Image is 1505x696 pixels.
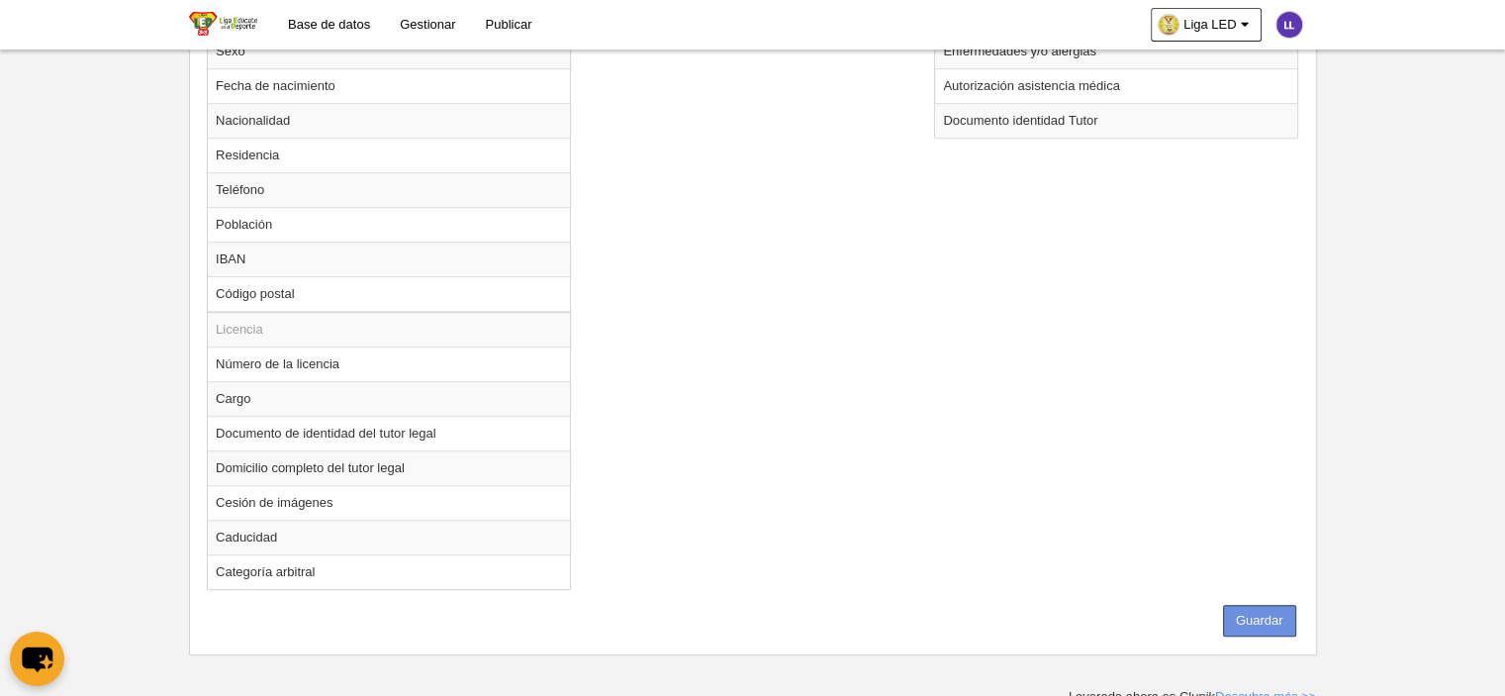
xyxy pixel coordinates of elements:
[1183,15,1236,35] span: Liga LED
[208,68,570,103] td: Fecha de nacimiento
[1151,8,1261,42] a: Liga LED
[935,103,1297,138] td: Documento identidad Tutor
[1276,12,1302,38] img: c2l6ZT0zMHgzMCZmcz05JnRleHQ9TEwmYmc9NWUzNWIx.png
[208,242,570,276] td: IBAN
[208,103,570,138] td: Nacionalidad
[1223,605,1296,637] button: Guardar
[189,12,257,36] img: Liga LED
[208,207,570,242] td: Población
[935,68,1297,103] td: Autorización asistencia médica
[935,34,1297,68] td: Enfermedades y/o alergias
[208,416,570,450] td: Documento de identidad del tutor legal
[208,520,570,554] td: Caducidad
[208,450,570,485] td: Domicilio completo del tutor legal
[208,485,570,520] td: Cesión de imágenes
[208,347,570,381] td: Número de la licencia
[1159,15,1178,35] img: Oa3ElrZntIAI.30x30.jpg
[208,276,570,312] td: Código postal
[208,34,570,68] td: Sexo
[208,138,570,172] td: Residencia
[208,381,570,416] td: Cargo
[10,632,64,686] button: chat-button
[208,312,570,348] td: Licencia
[208,554,570,589] td: Categoría arbitral
[208,172,570,207] td: Teléfono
